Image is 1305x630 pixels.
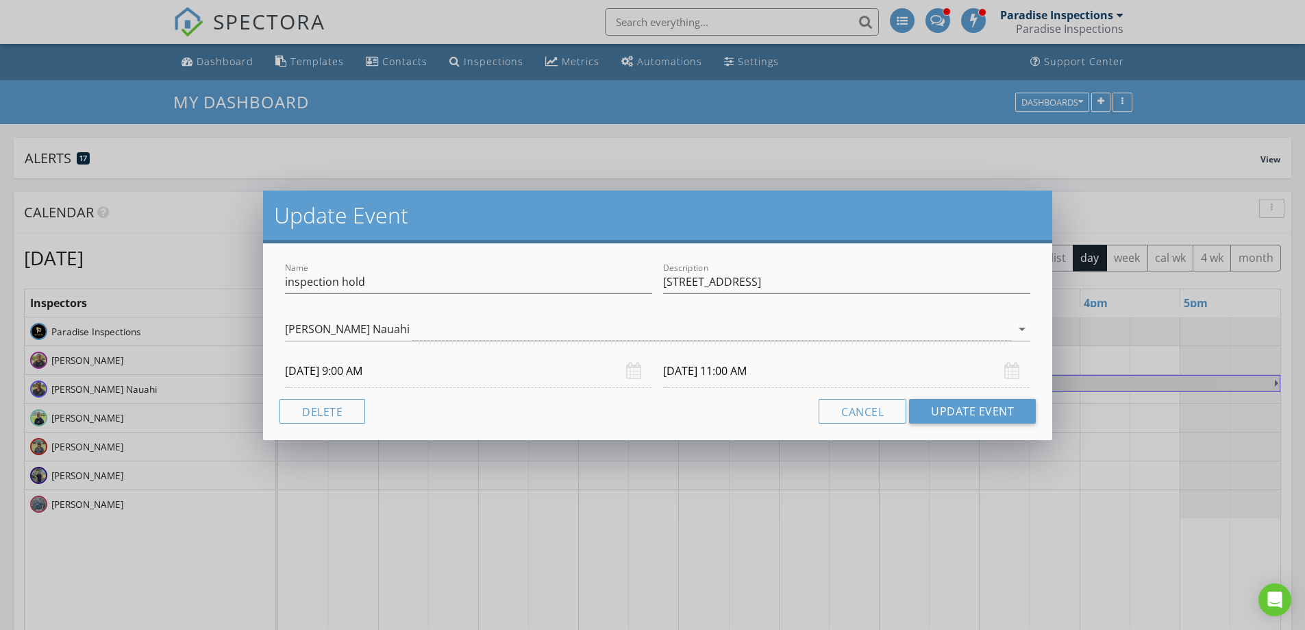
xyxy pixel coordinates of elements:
input: Select date [285,354,652,388]
i: arrow_drop_down [1014,321,1030,337]
button: Update Event [909,399,1036,424]
h2: Update Event [274,202,1041,229]
button: Delete [279,399,365,424]
div: [PERSON_NAME] Nauahi [285,323,410,335]
input: Select date [663,354,1030,388]
div: Open Intercom Messenger [1258,583,1291,616]
button: Cancel [819,399,906,424]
